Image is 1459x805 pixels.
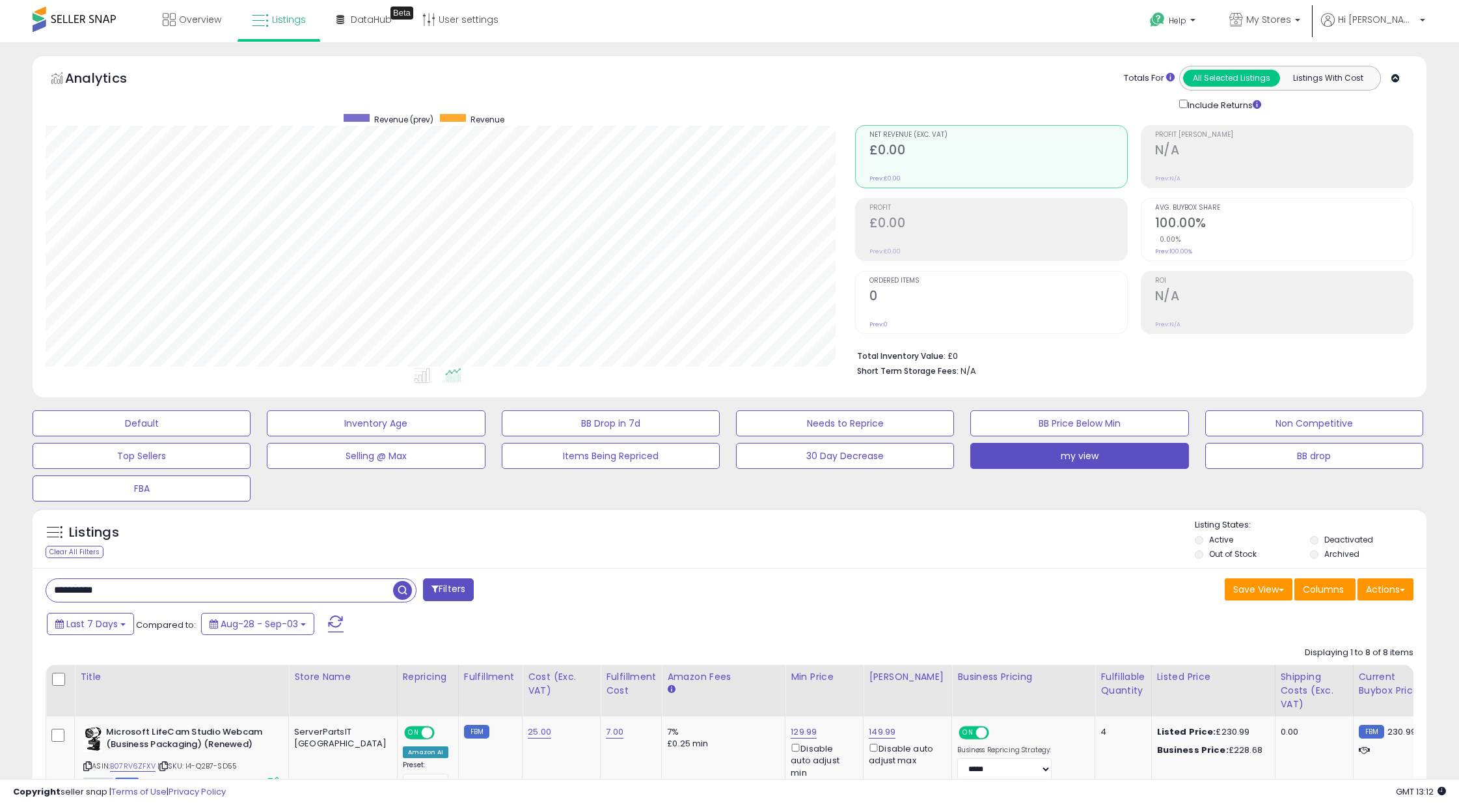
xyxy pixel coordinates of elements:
[1155,320,1180,328] small: Prev: N/A
[970,410,1188,436] button: BB Price Below Min
[1281,670,1348,711] div: Shipping Costs (Exc. VAT)
[1338,13,1416,26] span: Hi [PERSON_NAME]
[405,727,422,739] span: ON
[33,410,251,436] button: Default
[464,670,517,684] div: Fulfillment
[869,320,888,328] small: Prev: 0
[1225,578,1292,600] button: Save View
[83,726,103,752] img: 41RUAndmfhL._SL40_.jpg
[1294,578,1356,600] button: Columns
[1124,72,1175,85] div: Totals For
[1139,2,1208,42] a: Help
[136,619,196,631] span: Compared to:
[403,746,448,758] div: Amazon AI
[1396,785,1446,798] span: 2025-09-11 13:12 GMT
[46,546,103,558] div: Clear All Filters
[1387,726,1416,738] span: 230.99
[606,726,623,739] a: 7.00
[1279,70,1376,87] button: Listings With Cost
[857,350,946,361] b: Total Inventory Value:
[201,613,314,635] button: Aug-28 - Sep-03
[869,205,1127,212] span: Profit
[869,277,1127,285] span: Ordered Items
[1209,534,1233,545] label: Active
[736,410,954,436] button: Needs to Reprice
[869,216,1127,233] h2: £0.00
[1155,205,1413,212] span: Avg. Buybox Share
[1155,132,1413,139] span: Profit [PERSON_NAME]
[869,247,901,255] small: Prev: £0.00
[267,410,485,436] button: Inventory Age
[869,143,1127,160] h2: £0.00
[528,726,551,739] a: 25.00
[606,670,656,698] div: Fulfillment Cost
[1305,647,1413,659] div: Displaying 1 to 8 of 8 items
[47,613,134,635] button: Last 7 Days
[736,443,954,469] button: 30 Day Decrease
[423,578,474,601] button: Filters
[267,443,485,469] button: Selling @ Max
[1209,548,1257,559] label: Out of Stock
[157,761,237,771] span: | SKU: I4-Q2B7-SD55
[869,289,1127,306] h2: 0
[1100,726,1141,738] div: 4
[69,524,119,542] h5: Listings
[1205,410,1423,436] button: Non Competitive
[110,761,156,772] a: B07RV6ZFXV
[1169,15,1186,26] span: Help
[294,670,392,684] div: Store Name
[667,670,780,684] div: Amazon Fees
[464,725,489,739] small: FBM
[869,741,942,767] div: Disable auto adjust max
[1281,726,1343,738] div: 0.00
[791,670,858,684] div: Min Price
[106,726,264,754] b: Microsoft LifeCam Studio Webcam (Business Packaging) (Renewed)
[221,617,298,630] span: Aug-28 - Sep-03
[33,475,251,501] button: FBA
[1169,97,1277,112] div: Include Returns
[272,13,306,26] span: Listings
[667,738,775,750] div: £0.25 min
[1155,175,1180,182] small: Prev: N/A
[1155,143,1413,160] h2: N/A
[857,347,1404,363] li: £0
[1205,443,1423,469] button: BB drop
[667,684,675,696] small: Amazon Fees.
[1157,670,1270,684] div: Listed Price
[1157,744,1265,756] div: £228.68
[65,69,152,91] h5: Analytics
[1195,519,1426,531] p: Listing States:
[111,785,167,798] a: Terms of Use
[403,761,448,790] div: Preset:
[169,785,226,798] a: Privacy Policy
[1155,289,1413,306] h2: N/A
[179,13,221,26] span: Overview
[83,726,279,787] div: ASIN:
[1183,70,1280,87] button: All Selected Listings
[1155,247,1192,255] small: Prev: 100.00%
[80,670,283,684] div: Title
[987,727,1008,739] span: OFF
[403,670,453,684] div: Repricing
[961,365,976,377] span: N/A
[1157,726,1265,738] div: £230.99
[960,727,976,739] span: ON
[1324,548,1359,559] label: Archived
[13,786,226,798] div: seller snap | |
[1155,234,1181,244] small: 0.00%
[502,410,720,436] button: BB Drop in 7d
[791,741,853,779] div: Disable auto adjust min
[869,726,895,739] a: 149.99
[1303,583,1344,596] span: Columns
[1324,534,1373,545] label: Deactivated
[528,670,595,698] div: Cost (Exc. VAT)
[957,670,1089,684] div: Business Pricing
[502,443,720,469] button: Items Being Repriced
[432,727,453,739] span: OFF
[1321,13,1425,42] a: Hi [PERSON_NAME]
[1359,670,1426,698] div: Current Buybox Price
[957,746,1052,755] label: Business Repricing Strategy:
[66,617,118,630] span: Last 7 Days
[791,726,817,739] a: 129.99
[869,175,901,182] small: Prev: £0.00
